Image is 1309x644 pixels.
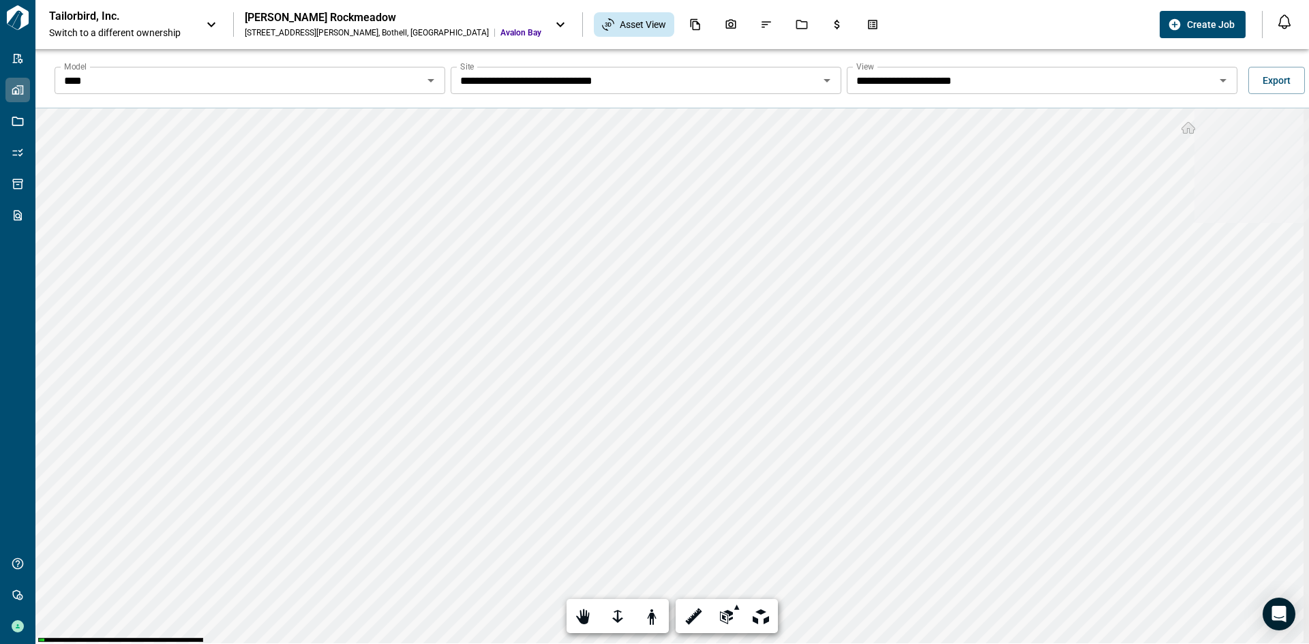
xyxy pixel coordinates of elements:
[620,18,666,31] span: Asset View
[1274,11,1295,33] button: Open notification feed
[245,27,489,38] div: [STREET_ADDRESS][PERSON_NAME] , Bothell , [GEOGRAPHIC_DATA]
[1263,598,1295,630] div: Open Intercom Messenger
[1263,74,1291,87] span: Export
[856,61,874,72] label: View
[245,11,541,25] div: [PERSON_NAME] Rockmeadow
[64,61,87,72] label: Model
[49,26,192,40] span: Switch to a different ownership
[500,27,541,38] span: Avalon Bay
[1214,71,1233,90] button: Open
[752,13,781,36] div: Issues & Info
[681,13,710,36] div: Documents
[817,71,837,90] button: Open
[823,13,852,36] div: Budgets
[1248,67,1305,94] button: Export
[49,10,172,23] p: Tailorbird, Inc.
[717,13,745,36] div: Photos
[787,13,816,36] div: Jobs
[460,61,474,72] label: Site
[1187,18,1235,31] span: Create Job
[594,12,674,37] div: Asset View
[421,71,440,90] button: Open
[858,13,887,36] div: Takeoff Center
[1160,11,1246,38] button: Create Job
